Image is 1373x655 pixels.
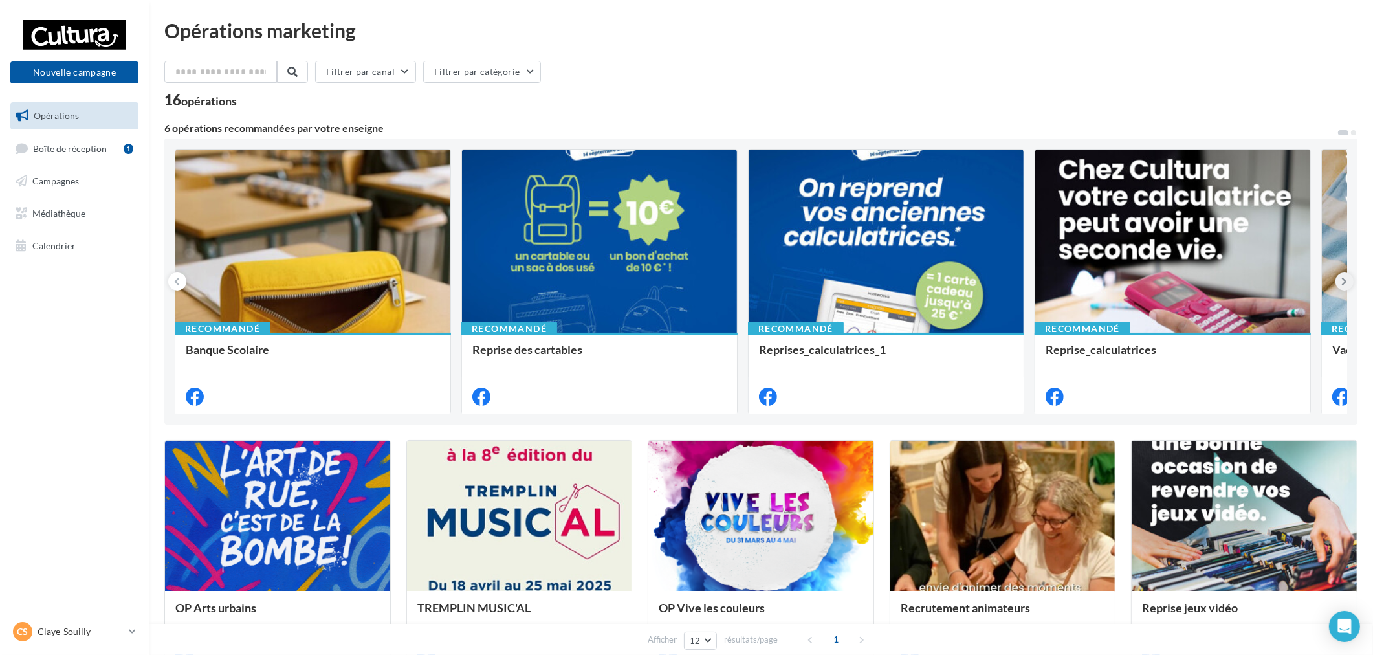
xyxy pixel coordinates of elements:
div: Recommandé [1035,322,1130,336]
div: Banque Scolaire [186,343,440,369]
a: Boîte de réception1 [8,135,141,162]
div: Opérations marketing [164,21,1357,40]
button: 12 [684,632,717,650]
span: Opérations [34,110,79,121]
span: Calendrier [32,239,76,250]
div: TREMPLIN MUSIC'AL [417,601,622,627]
div: 1 [124,144,133,154]
div: Reprise_calculatrices [1046,343,1300,369]
a: CS Claye-Souilly [10,619,138,644]
div: OP Vive les couleurs [659,601,863,627]
div: Reprise des cartables [472,343,727,369]
div: OP Arts urbains [175,601,380,627]
span: CS [17,625,28,638]
div: Recommandé [461,322,557,336]
div: 6 opérations recommandées par votre enseigne [164,123,1337,133]
div: Reprise jeux vidéo [1142,601,1346,627]
div: Open Intercom Messenger [1329,611,1360,642]
div: Recommandé [175,322,270,336]
span: 12 [690,636,701,646]
a: Campagnes [8,168,141,195]
button: Nouvelle campagne [10,61,138,83]
div: opérations [181,95,237,107]
span: 1 [826,629,846,650]
button: Filtrer par catégorie [423,61,541,83]
div: Recommandé [748,322,844,336]
span: Afficher [648,634,677,646]
span: résultats/page [724,634,778,646]
div: Reprises_calculatrices_1 [759,343,1013,369]
span: Médiathèque [32,208,85,219]
div: Recrutement animateurs [901,601,1105,627]
span: Campagnes [32,175,79,186]
div: 16 [164,93,237,107]
a: Opérations [8,102,141,129]
p: Claye-Souilly [38,625,124,638]
a: Médiathèque [8,200,141,227]
button: Filtrer par canal [315,61,416,83]
a: Calendrier [8,232,141,260]
span: Boîte de réception [33,142,107,153]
